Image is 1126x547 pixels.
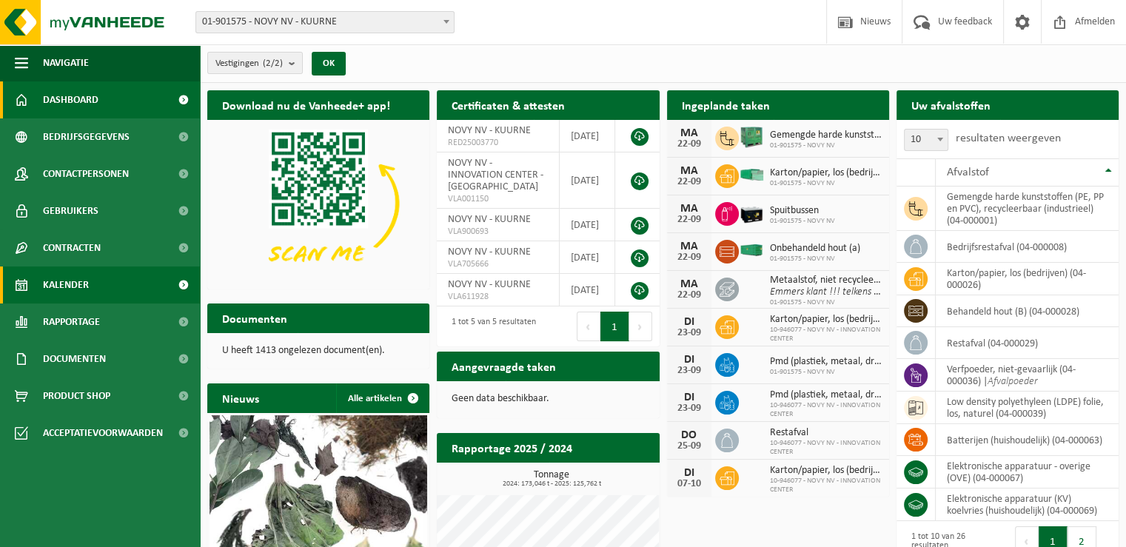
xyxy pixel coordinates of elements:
span: Dashboard [43,81,98,118]
td: restafval (04-000029) [936,327,1119,359]
div: DI [674,467,704,479]
span: RED25003770 [448,137,548,149]
span: Pmd (plastiek, metaal, drankkartons) (bedrijven) [770,389,882,401]
div: MA [674,278,704,290]
span: 01-901575 - NOVY NV [770,298,882,307]
img: HK-XC-40-GN-00 [739,244,764,257]
span: Acceptatievoorwaarden [43,415,163,452]
i: Afvalpoeder [988,376,1038,387]
div: MA [674,127,704,139]
span: Vestigingen [215,53,283,75]
td: behandeld hout (B) (04-000028) [936,295,1119,327]
count: (2/2) [263,58,283,68]
span: 01-901575 - NOVY NV [770,255,860,264]
div: MA [674,241,704,252]
span: 10 [904,129,948,151]
td: low density polyethyleen (LDPE) folie, los, naturel (04-000039) [936,392,1119,424]
span: Restafval [770,427,882,439]
span: 01-901575 - NOVY NV [770,368,882,377]
span: NOVY NV - KUURNE [448,125,531,136]
td: verfpoeder, niet-gevaarlijk (04-000036) | [936,359,1119,392]
span: Contactpersonen [43,155,129,192]
span: Bedrijfsgegevens [43,118,130,155]
div: 07-10 [674,479,704,489]
div: 23-09 [674,366,704,376]
button: Next [629,312,652,341]
div: MA [674,165,704,177]
span: Contracten [43,229,101,266]
label: resultaten weergeven [956,132,1061,144]
span: Metaalstof, niet recycleerbaar [770,275,882,286]
td: [DATE] [560,274,615,306]
div: 22-09 [674,177,704,187]
span: 10-946077 - NOVY NV - INNOVATION CENTER [770,477,882,494]
button: Previous [577,312,600,341]
span: NOVY NV - INNOVATION CENTER - [GEOGRAPHIC_DATA] [448,158,543,192]
div: DI [674,316,704,328]
i: Emmers klant !!! telkens retour !!! [770,286,914,298]
td: bedrijfsrestafval (04-000008) [936,231,1119,263]
h2: Nieuws [207,383,274,412]
button: OK [312,52,346,75]
td: karton/papier, los (bedrijven) (04-000026) [936,263,1119,295]
td: elektronische apparatuur (KV) koelvries (huishoudelijk) (04-000069) [936,489,1119,521]
h2: Rapportage 2025 / 2024 [437,433,587,462]
div: 1 tot 5 van 5 resultaten [444,310,536,343]
span: VLA900693 [448,226,548,238]
span: 10 [905,130,948,150]
td: gemengde harde kunststoffen (PE, PP en PVC), recycleerbaar (industrieel) (04-000001) [936,187,1119,231]
span: Afvalstof [947,167,989,178]
span: 01-901575 - NOVY NV [770,217,835,226]
h2: Download nu de Vanheede+ app! [207,90,405,119]
img: HK-XP-30-GN-00 [739,168,764,181]
span: Gemengde harde kunststoffen (pe, pp en pvc), recycleerbaar (industrieel) [770,130,882,141]
span: Product Shop [43,377,110,415]
td: elektronische apparatuur - overige (OVE) (04-000067) [936,456,1119,489]
span: NOVY NV - KUURNE [448,214,531,225]
div: 23-09 [674,403,704,414]
span: Karton/papier, los (bedrijven) [770,314,882,326]
span: Pmd (plastiek, metaal, drankkartons) (bedrijven) [770,356,882,368]
span: 2024: 173,046 t - 2025: 125,762 t [444,480,659,488]
img: PB-LB-0680-HPE-BK-11 [739,200,764,225]
span: 10-946077 - NOVY NV - INNOVATION CENTER [770,326,882,343]
span: VLA611928 [448,291,548,303]
p: U heeft 1413 ongelezen document(en). [222,346,415,356]
button: 1 [600,312,629,341]
div: DI [674,354,704,366]
h2: Documenten [207,303,302,332]
span: 01-901575 - NOVY NV [770,179,882,188]
span: 10-946077 - NOVY NV - INNOVATION CENTER [770,439,882,457]
td: [DATE] [560,209,615,241]
h2: Certificaten & attesten [437,90,580,119]
div: DI [674,392,704,403]
img: Download de VHEPlus App [207,120,429,286]
div: 22-09 [674,290,704,301]
div: DO [674,429,704,441]
div: 22-09 [674,252,704,263]
span: Spuitbussen [770,205,835,217]
span: NOVY NV - KUURNE [448,279,531,290]
span: 01-901575 - NOVY NV - KUURNE [196,12,454,33]
h2: Ingeplande taken [667,90,785,119]
h2: Uw afvalstoffen [897,90,1005,119]
span: Navigatie [43,44,89,81]
span: Gebruikers [43,192,98,229]
td: batterijen (huishoudelijk) (04-000063) [936,424,1119,456]
span: 10-946077 - NOVY NV - INNOVATION CENTER [770,401,882,419]
span: Kalender [43,266,89,303]
span: Karton/papier, los (bedrijven) [770,465,882,477]
div: 25-09 [674,441,704,452]
h2: Aangevraagde taken [437,352,571,380]
span: VLA001150 [448,193,548,205]
span: Rapportage [43,303,100,340]
div: 22-09 [674,215,704,225]
span: Documenten [43,340,106,377]
h3: Tonnage [444,470,659,488]
span: Onbehandeld hout (a) [770,243,860,255]
img: PB-HB-1400-HPE-GN-01 [739,124,764,150]
span: 01-901575 - NOVY NV - KUURNE [195,11,455,33]
div: 23-09 [674,328,704,338]
div: MA [674,203,704,215]
div: 22-09 [674,139,704,150]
